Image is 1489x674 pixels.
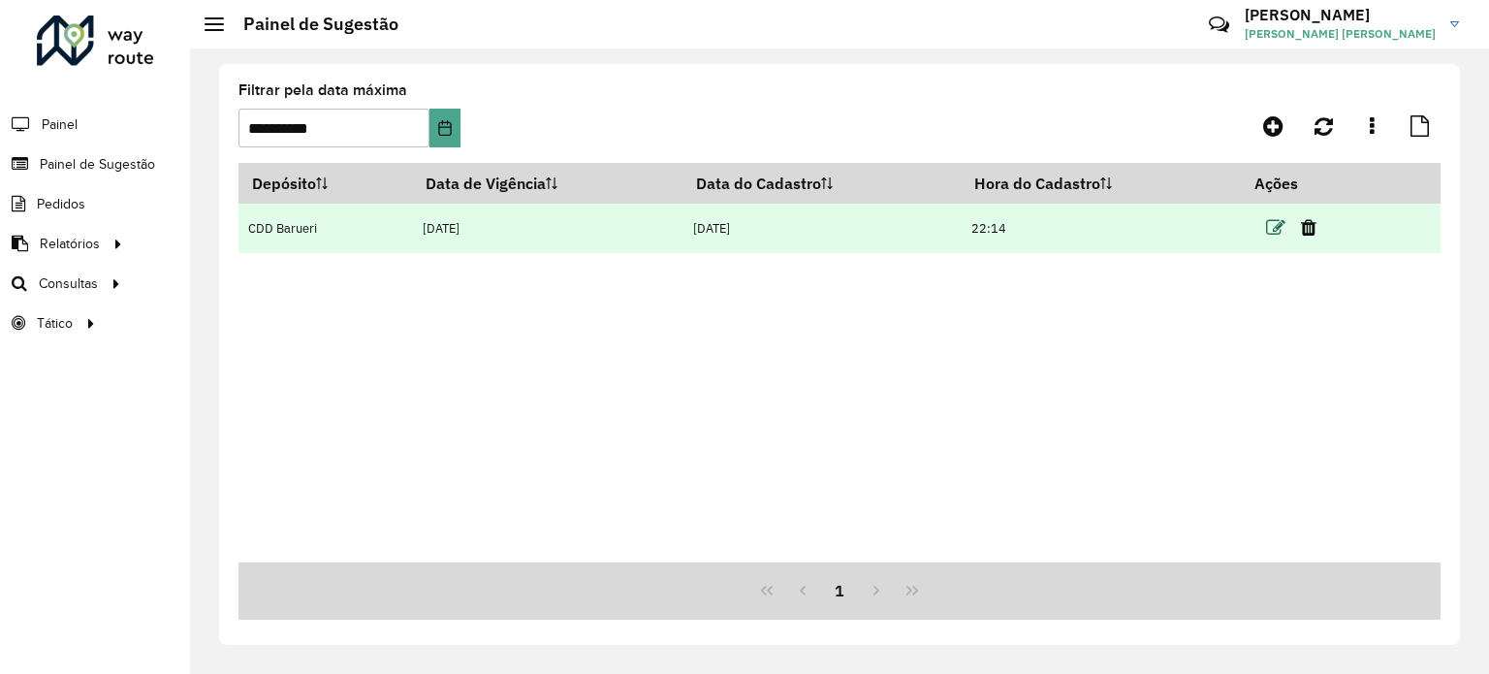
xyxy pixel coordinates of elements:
a: Contato Rápido [1198,4,1240,46]
label: Filtrar pela data máxima [238,79,407,102]
th: Ações [1241,163,1357,204]
span: Consultas [39,273,98,294]
button: 1 [821,572,858,609]
td: 22:14 [962,204,1242,253]
td: [DATE] [413,204,683,253]
td: CDD Barueri [238,204,413,253]
span: Tático [37,313,73,334]
th: Data de Vigência [413,163,683,204]
span: Pedidos [37,194,85,214]
th: Depósito [238,163,413,204]
a: Excluir [1301,214,1316,241]
span: Painel de Sugestão [40,154,155,175]
h2: Painel de Sugestão [224,14,398,35]
a: Editar [1266,214,1285,241]
td: [DATE] [682,204,961,253]
span: Painel [42,114,78,135]
h3: [PERSON_NAME] [1245,6,1436,24]
th: Hora do Cadastro [962,163,1242,204]
th: Data do Cadastro [682,163,961,204]
span: [PERSON_NAME] [PERSON_NAME] [1245,25,1436,43]
button: Choose Date [429,109,460,147]
span: Relatórios [40,234,100,254]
